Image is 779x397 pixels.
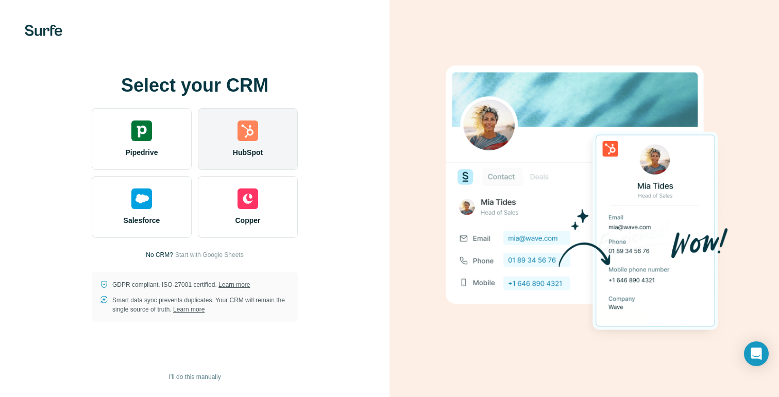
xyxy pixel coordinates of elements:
[25,25,62,36] img: Surfe's logo
[125,147,158,158] span: Pipedrive
[131,120,152,141] img: pipedrive's logo
[131,188,152,209] img: salesforce's logo
[112,280,250,289] p: GDPR compliant. ISO-27001 certified.
[238,188,258,209] img: copper's logo
[124,215,160,226] span: Salesforce
[233,147,263,158] span: HubSpot
[112,296,290,314] p: Smart data sync prevents duplicates. Your CRM will remain the single source of truth.
[235,215,261,226] span: Copper
[218,281,250,288] a: Learn more
[238,120,258,141] img: hubspot's logo
[92,75,298,96] h1: Select your CRM
[146,250,173,260] p: No CRM?
[168,372,221,382] span: I’ll do this manually
[175,250,244,260] button: Start with Google Sheets
[161,369,228,385] button: I’ll do this manually
[744,341,769,366] div: Open Intercom Messenger
[440,49,729,348] img: HUBSPOT image
[173,306,205,313] a: Learn more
